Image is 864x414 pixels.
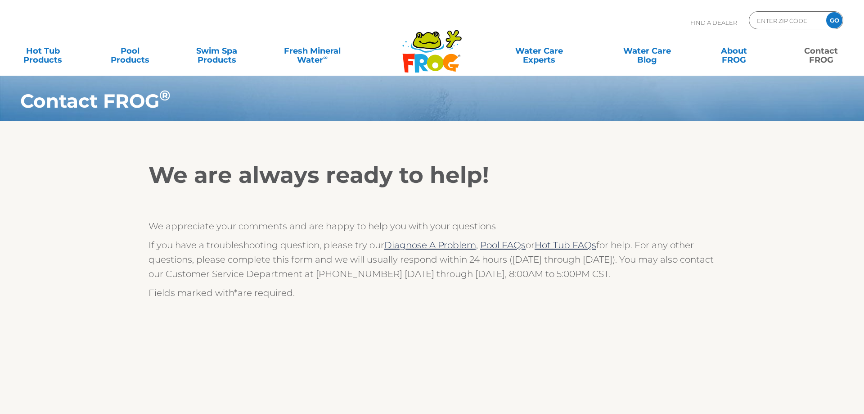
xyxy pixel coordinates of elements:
a: Pool FAQs [480,240,526,250]
h2: We are always ready to help! [148,162,715,189]
p: Find A Dealer [690,11,737,34]
a: PoolProducts [96,42,163,60]
a: Hot TubProducts [9,42,76,60]
a: Swim SpaProducts [183,42,251,60]
a: Fresh MineralWater∞ [270,42,355,60]
img: Frog Products Logo [397,18,467,73]
sup: ® [159,87,171,104]
a: Hot Tub FAQs [535,240,596,250]
h1: Contact FROG [20,90,772,112]
a: AboutFROG [700,42,768,60]
sup: ∞ [323,54,328,61]
a: ContactFROG [787,42,855,60]
p: If you have a troubleshooting question, please try our or for help. For any other questions, plea... [148,238,715,281]
a: Diagnose A Problem, [384,240,478,250]
a: Water CareBlog [613,42,681,60]
p: Fields marked with are required. [148,286,715,300]
input: GO [826,12,842,28]
a: Water CareExperts [484,42,594,60]
p: We appreciate your comments and are happy to help you with your questions [148,219,715,233]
